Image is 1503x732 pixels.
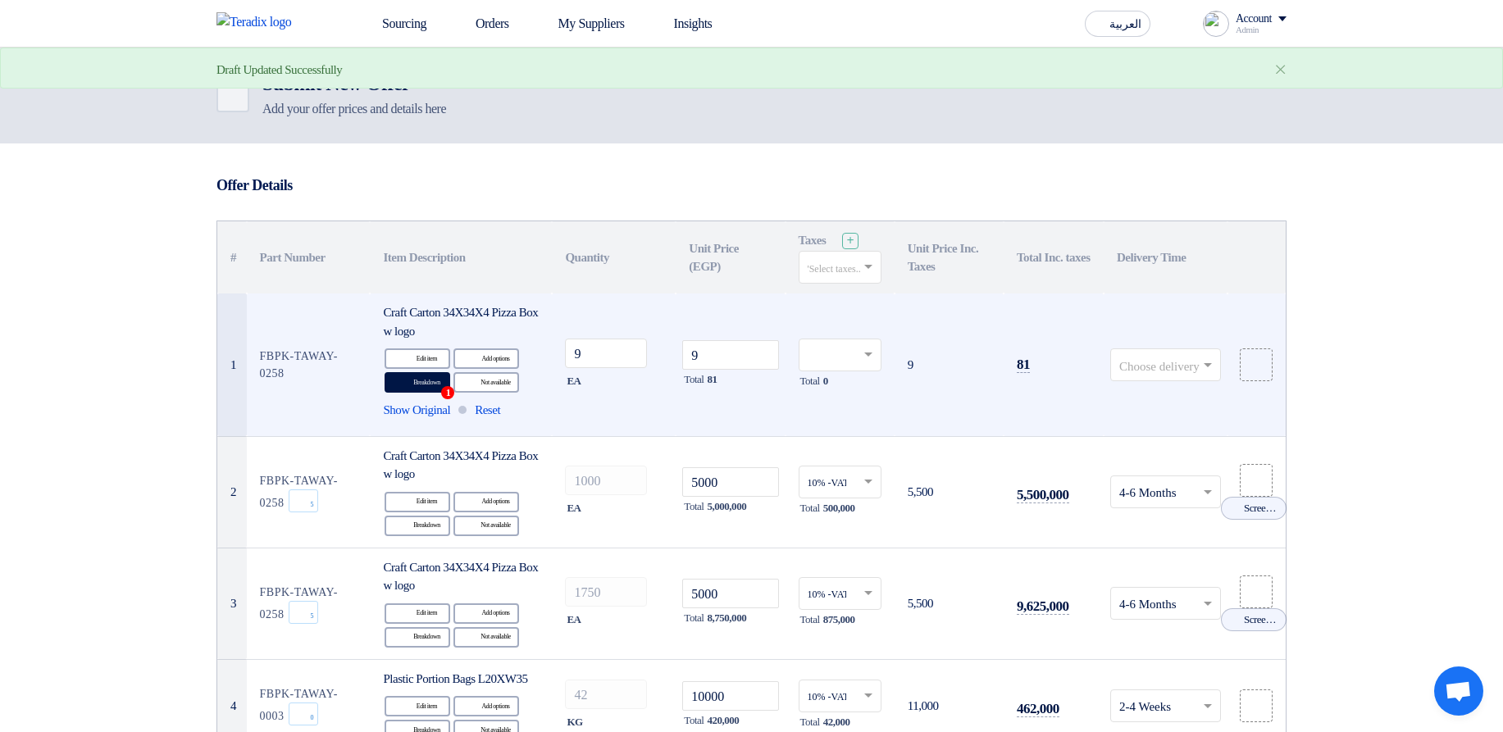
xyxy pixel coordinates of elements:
[708,712,740,729] span: 420,000
[1017,357,1030,373] span: 81
[676,221,785,293] th: Unit Price (EGP)
[440,6,522,42] a: Orders
[289,702,319,725] span: 0
[441,386,454,399] span: 1
[346,6,440,42] a: Sourcing
[895,548,1004,659] td: 5,500
[567,500,581,516] span: EA
[247,436,371,548] td: FBPK-TAWAY-0258
[565,339,647,368] input: Price in EGP
[1236,12,1272,26] div: Account
[1085,11,1150,37] button: العربية
[567,373,581,389] span: EA
[217,436,247,548] td: 2
[786,221,895,293] th: Taxes
[708,498,747,515] span: 5,000,000
[385,492,450,512] div: Edit item
[247,221,371,293] th: Part Number
[684,371,704,388] span: Total
[383,401,450,420] span: Show Original
[453,348,519,369] div: Add options
[453,696,519,716] div: Add options
[708,610,747,626] span: 8,750,000
[823,373,828,389] span: 0
[565,680,647,709] input: RFQ_STEP1.ITEMS.2.AMOUNT_TITLE
[247,548,371,659] td: FBPK-TAWAY-0258
[799,577,881,610] ng-select: VAT
[383,561,538,593] span: Craft Carton 34X34X4 Pizza Box w logo
[823,612,855,628] span: 875,000
[565,577,647,607] input: RFQ_STEP1.ITEMS.2.AMOUNT_TITLE
[385,627,450,648] div: Breakdown
[1236,25,1287,34] div: Admin
[385,603,450,624] div: Edit item
[289,489,319,512] span: 5
[453,603,519,624] div: Add options
[217,293,247,436] td: 1
[217,221,247,293] th: #
[800,612,820,628] span: Total
[453,516,519,536] div: Not available
[385,696,450,716] div: Edit item
[453,627,519,648] div: Not available
[799,339,881,371] ng-select: VAT
[1109,19,1141,30] span: العربية
[385,372,450,393] div: Breakdown
[684,712,704,729] span: Total
[383,306,538,338] span: Craft Carton 34X34X4 Pizza Box w logo
[383,672,527,685] span: Plastic Portion Bags L20XW35
[453,372,519,393] div: Not available
[247,293,371,436] td: FBPK-TAWAY-0258
[385,348,450,369] div: Edit item
[567,714,582,730] span: KG
[1434,666,1483,716] div: Open chat
[1017,487,1069,503] span: 5,500,000
[217,548,247,659] td: 3
[799,466,881,498] ng-select: VAT
[684,498,704,515] span: Total
[708,371,717,388] span: 81
[1017,701,1059,717] span: 462,000
[682,579,778,608] input: Unit Price
[370,221,552,293] th: Item Description
[823,500,855,516] span: 500,000
[1203,11,1229,37] img: profile_test.png
[846,234,854,248] span: +
[1244,500,1277,516] span: Screenshot_from___1760314769613.png
[800,714,820,730] span: Total
[567,612,581,628] span: EA
[895,221,1004,293] th: Unit Price Inc. Taxes
[475,401,500,420] span: Reset
[216,12,326,32] img: Teradix logo
[823,714,850,730] span: 42,000
[682,681,778,711] input: Unit Price
[1004,221,1104,293] th: Total Inc. taxes
[1244,612,1277,628] span: Screenshot_from___1760314769613.png
[216,176,1287,194] h3: Offer Details
[895,436,1004,548] td: 5,500
[682,467,778,497] input: Unit Price
[289,601,319,624] span: 5
[262,99,446,119] div: Add your offer prices and details here
[638,6,726,42] a: Insights
[1274,60,1287,80] div: ×
[800,500,820,516] span: Total
[799,680,881,712] ng-select: VAT
[800,373,820,389] span: Total
[385,516,450,536] div: Breakdown
[453,492,519,512] div: Add options
[216,61,342,80] div: Draft Updated Successfully
[895,293,1004,436] td: 9
[1017,598,1069,615] span: 9,625,000
[684,610,704,626] span: Total
[522,6,638,42] a: My Suppliers
[383,449,538,481] span: Craft Carton 34X34X4 Pizza Box w logo
[1104,221,1227,293] th: Delivery Time
[552,221,676,293] th: Quantity
[565,466,647,495] input: RFQ_STEP1.ITEMS.2.AMOUNT_TITLE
